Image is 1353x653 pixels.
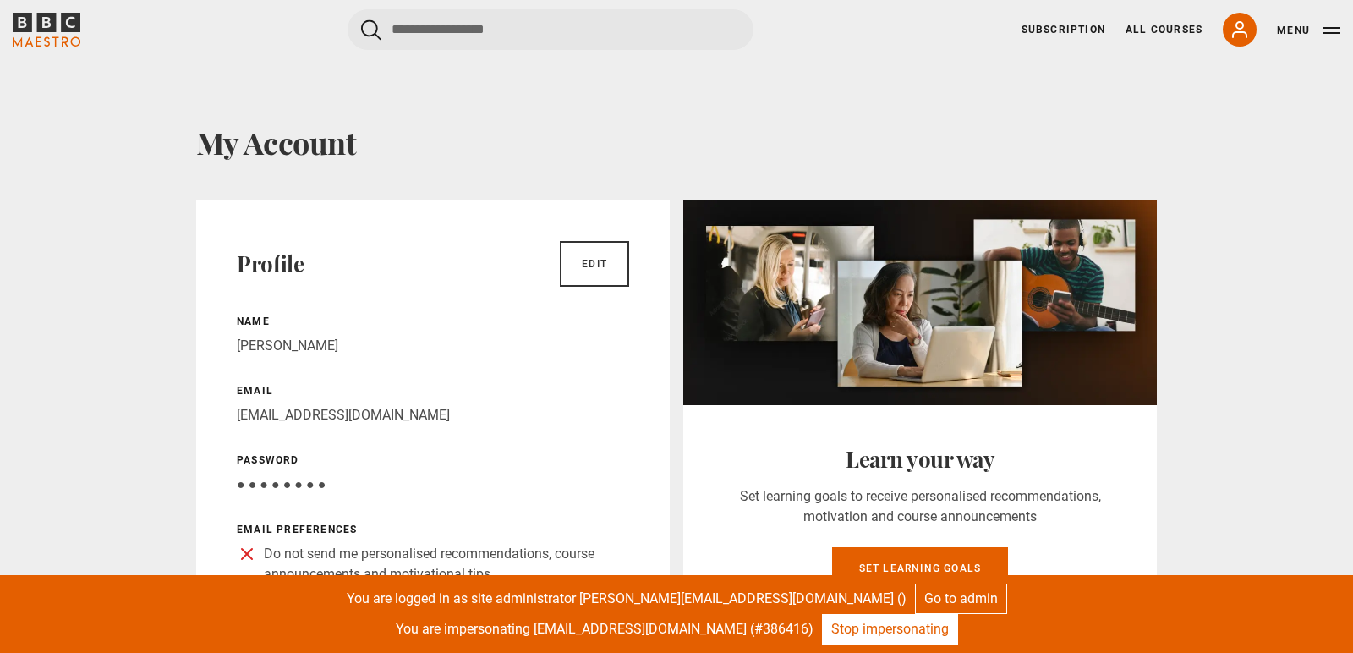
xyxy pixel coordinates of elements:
a: Stop impersonating [822,614,958,645]
a: Edit [560,241,629,287]
p: Email [237,383,629,398]
a: Set learning goals [832,547,1009,590]
button: Submit the search query [361,19,381,41]
p: Password [237,453,629,468]
a: All Courses [1126,22,1202,37]
h2: Learn your way [724,446,1116,473]
p: Email preferences [237,522,629,537]
button: Toggle navigation [1277,22,1340,39]
p: [EMAIL_ADDRESS][DOMAIN_NAME] [237,405,629,425]
h2: Profile [237,250,304,277]
a: Subscription [1022,22,1105,37]
p: Name [237,314,629,329]
p: Set learning goals to receive personalised recommendations, motivation and course announcements [724,486,1116,527]
a: Go to admin [915,584,1007,614]
svg: BBC Maestro [13,13,80,47]
p: [PERSON_NAME] [237,336,629,356]
p: Do not send me personalised recommendations, course announcements and motivational tips [264,544,629,584]
h1: My Account [196,124,1157,160]
span: ● ● ● ● ● ● ● ● [237,476,326,492]
input: Search [348,9,753,50]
